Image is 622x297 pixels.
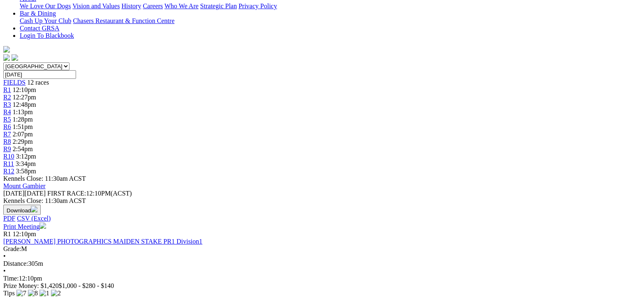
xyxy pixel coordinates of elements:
span: Time: [3,275,19,282]
a: Vision and Values [72,2,120,9]
a: FIELDS [3,79,25,86]
div: M [3,245,619,253]
img: facebook.svg [3,54,10,61]
a: CSV (Excel) [17,215,51,222]
div: Kennels Close: 11:30am ACST [3,197,619,205]
a: Strategic Plan [200,2,237,9]
span: 12:10pm [13,230,36,237]
span: 12:10pm [13,86,36,93]
a: Careers [143,2,163,9]
span: Tips [3,290,15,297]
div: 12:10pm [3,275,619,282]
img: download.svg [31,206,37,212]
span: 1:51pm [13,123,33,130]
a: R12 [3,168,14,175]
span: $1,000 - $280 - $140 [59,282,114,289]
a: Who We Are [164,2,199,9]
img: twitter.svg [12,54,18,61]
div: 305m [3,260,619,267]
span: 12:27pm [13,94,36,101]
a: Mount Gambier [3,182,46,189]
img: 1 [39,290,49,297]
a: R1 [3,86,11,93]
span: 1:28pm [13,116,33,123]
span: 3:58pm [16,168,36,175]
a: R4 [3,108,11,115]
img: 2 [51,290,61,297]
a: R10 [3,153,14,160]
span: 2:54pm [13,145,33,152]
span: 12 races [27,79,49,86]
img: logo-grsa-white.png [3,46,10,53]
div: Download [3,215,619,222]
span: 12:10PM(ACST) [47,190,132,197]
a: Cash Up Your Club [20,17,71,24]
span: 2:29pm [13,138,33,145]
a: History [121,2,141,9]
a: PDF [3,215,15,222]
span: Distance: [3,260,28,267]
a: We Love Our Dogs [20,2,71,9]
div: About [20,2,619,10]
span: 12:48pm [13,101,36,108]
span: 1:13pm [13,108,33,115]
a: Chasers Restaurant & Function Centre [73,17,174,24]
a: Print Meeting [3,223,46,230]
a: Login To Blackbook [20,32,74,39]
a: R9 [3,145,11,152]
div: Prize Money: $1,420 [3,282,619,290]
div: Bar & Dining [20,17,619,25]
a: R2 [3,94,11,101]
a: Contact GRSA [20,25,59,32]
a: R5 [3,116,11,123]
span: • [3,267,6,274]
span: [DATE] [3,190,25,197]
span: Grade: [3,245,21,252]
a: R6 [3,123,11,130]
span: [DATE] [3,190,46,197]
a: R8 [3,138,11,145]
a: Bar & Dining [20,10,56,17]
a: Privacy Policy [238,2,277,9]
a: R7 [3,131,11,138]
a: R11 [3,160,14,167]
span: 2:07pm [13,131,33,138]
img: 7 [16,290,26,297]
a: R3 [3,101,11,108]
span: FIRST RACE: [47,190,86,197]
span: 3:12pm [16,153,36,160]
img: printer.svg [39,222,46,229]
img: 8 [28,290,38,297]
button: Download [3,205,41,215]
a: [PERSON_NAME] PHOTOGRAPHICS MAIDEN STAKE PR1 Division1 [3,238,202,245]
span: R1 [3,230,11,237]
span: 3:34pm [16,160,36,167]
span: Kennels Close: 11:30am ACST [3,175,86,182]
span: • [3,253,6,260]
input: Select date [3,70,76,79]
